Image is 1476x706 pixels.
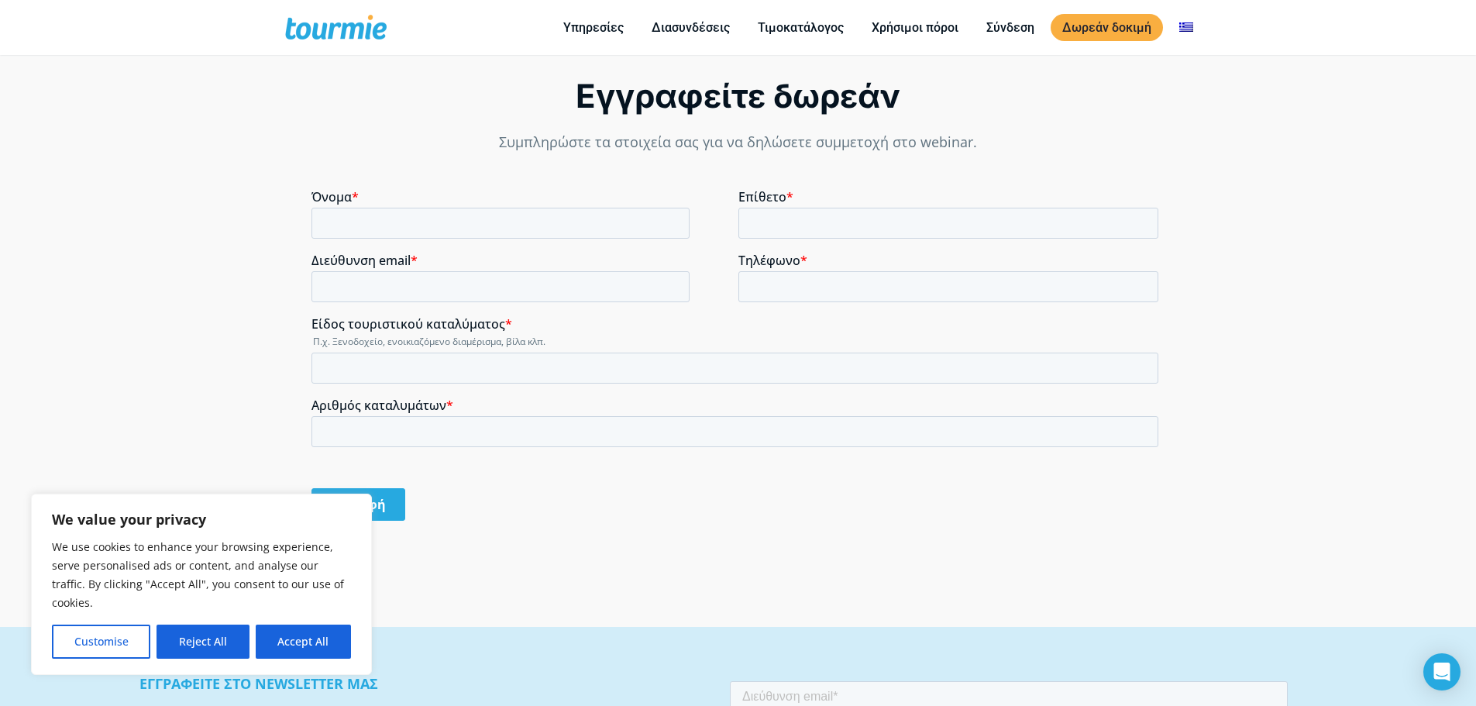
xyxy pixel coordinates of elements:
p: We value your privacy [52,510,351,529]
button: Accept All [256,625,351,659]
span: Τηλέφωνο [427,63,489,80]
div: Εγγραφείτε δωρεάν [311,75,1165,117]
b: ΕΓΓΡΑΦΕΙΤΕ ΣΤΟ NEWSLETTER ΜΑΣ [139,674,378,693]
a: Σύνδεση [975,18,1046,37]
a: Τιμοκατάλογος [746,18,855,37]
iframe: Form 0 [311,189,1165,534]
button: Customise [52,625,150,659]
p: Συμπληρώστε τα στοιχεία σας για να δηλώσετε συμμετοχή στο webinar. [311,132,1165,153]
a: Δωρεάν δοκιμή [1051,14,1163,41]
a: Διασυνδέσεις [640,18,741,37]
a: Χρήσιμοι πόροι [860,18,970,37]
div: Open Intercom Messenger [1423,653,1461,691]
a: Υπηρεσίες [552,18,635,37]
p: We use cookies to enhance your browsing experience, serve personalised ads or content, and analys... [52,538,351,612]
button: Reject All [157,625,249,659]
a: Αλλαγή σε [1168,18,1205,37]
